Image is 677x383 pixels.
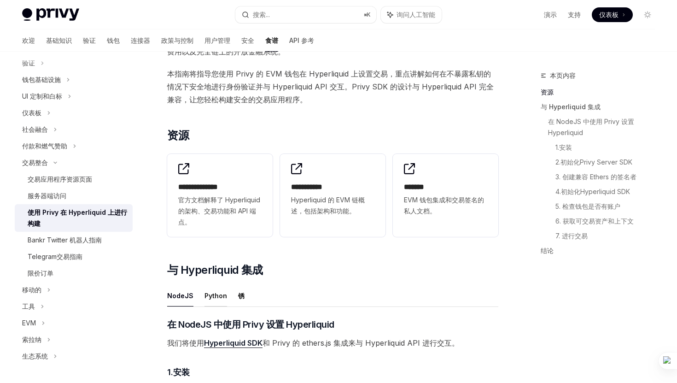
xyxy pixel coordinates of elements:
font: 结论 [541,247,554,254]
font: 5. 检查钱包是否有账户 [555,202,620,210]
a: 限价订单 [15,265,133,282]
font: ⌘ [364,11,367,18]
font: 询问人工智能 [397,11,435,18]
a: 基础知识 [46,29,72,52]
a: Hyperliquid SDK [204,338,263,348]
font: 政策与控制 [161,36,193,44]
a: 使用 Privy 在 Hyperliquid 上进行构建 [15,204,133,232]
a: 3. 创建兼容 Ethers 的签名者 [555,170,662,184]
font: EVM 钱包集成和交易签名的私人文档。 [404,196,484,215]
button: 锈 [238,285,245,306]
font: Bankr Twitter 机器人指南 [28,236,102,244]
a: 5. 检查钱包是否有账户 [555,199,662,214]
font: 连接器 [131,36,150,44]
a: 连接器 [131,29,150,52]
a: Telegram交易指南 [15,248,133,265]
font: 欢迎 [22,36,35,44]
font: 生态系统 [22,352,48,360]
font: 移动的 [22,286,41,294]
a: 安全 [241,29,254,52]
font: 仪表板 [599,11,619,18]
font: 官方文档解释了 Hyperliquid 的架构、交易功能和 API 端点。 [178,196,260,226]
a: 服务器端访问 [15,188,133,204]
font: 1.安装 [555,143,572,151]
a: 交易应用程序资源页面 [15,171,133,188]
a: API 参考 [289,29,314,52]
font: 交易整合 [22,159,48,166]
font: 食谱 [265,36,278,44]
font: 我们将使用 [167,338,204,348]
font: 4.初始化Hyperliquid SDK [555,188,630,195]
font: 演示 [544,11,557,18]
a: 欢迎 [22,29,35,52]
a: 政策与控制 [161,29,193,52]
font: 在 NodeJS 中使用 Privy 设置 Hyperliquid [548,118,636,136]
a: 2.初始化Privy Server SDK [555,155,662,170]
font: 与 Hyperliquid 集成 [167,263,263,277]
font: 限价订单 [28,269,53,277]
a: 钱包 [107,29,120,52]
img: 灯光标志 [22,8,79,21]
font: Hyperliquid 的 EVM 链概述，包括架构和功能。 [291,196,365,215]
font: Telegram交易指南 [28,253,82,260]
font: 锈 [238,292,245,300]
font: 支持 [568,11,581,18]
font: API 参考 [289,36,314,44]
button: NodeJS [167,285,193,306]
font: 本页内容 [550,71,576,79]
font: 服务器端访问 [28,192,66,200]
a: 在 NodeJS 中使用 Privy 设置 Hyperliquid [548,114,662,140]
font: 2.初始化Privy Server SDK [555,158,632,166]
font: 资源 [167,129,189,142]
font: 7. 进行交易 [555,232,588,240]
font: 验证 [83,36,96,44]
font: 付款和燃气赞助 [22,142,67,150]
font: 安全 [241,36,254,44]
font: 6. 获取可交易资产和上下文 [555,217,634,225]
a: 用户管理 [204,29,230,52]
font: K [367,11,371,18]
a: 结论 [541,243,662,258]
a: 仪表板 [592,7,633,22]
a: 演示 [544,10,557,19]
a: 4.初始化Hyperliquid SDK [555,184,662,199]
font: 交易应用程序资源页面 [28,175,92,183]
a: 资源 [541,85,662,100]
font: 资源 [541,88,554,96]
font: 搜索... [253,11,270,18]
a: 与 Hyperliquid 集成 [541,100,662,114]
a: 支持 [568,10,581,19]
font: 和 Privy 的 ethers.js 集成来与 Hyperliquid API 进行交互。 [263,338,459,348]
font: 用户管理 [204,36,230,44]
font: 在 NodeJS 中使用 Privy 设置 Hyperliquid [167,319,334,330]
font: 钱包 [107,36,120,44]
font: 工具 [22,302,35,310]
font: EVM [22,319,36,327]
font: 3. 创建兼容 Ethers 的签名者 [555,173,636,181]
a: 1.安装 [555,140,662,155]
a: 7. 进行交易 [555,229,662,243]
font: 基础知识 [46,36,72,44]
font: Python [204,292,227,300]
button: Python [204,285,227,306]
a: 食谱 [265,29,278,52]
font: Hyperliquid SDK [204,338,263,348]
font: 社会融合 [22,125,48,133]
font: NodeJS [167,292,193,300]
button: 询问人工智能 [381,6,442,23]
button: 切换暗模式 [640,7,655,22]
a: 验证 [83,29,96,52]
font: 本指南将指导您使用 Privy 的 EVM 钱包在 Hyperliquid 上设置交易，重点讲解如何在不暴露私钥的情况下安全地进行身份验证并与 Hyperliquid API 交互。Privy ... [167,69,494,104]
font: 钱包基础设施 [22,76,61,83]
font: 1.安装 [167,367,190,377]
font: 索拉纳 [22,336,41,343]
font: 仪表板 [22,109,41,117]
font: UI 定制和白标 [22,92,62,100]
a: Bankr Twitter 机器人指南 [15,232,133,248]
button: 搜索...⌘K [235,6,376,23]
font: 与 Hyperliquid 集成 [541,103,601,111]
a: 6. 获取可交易资产和上下文 [555,214,662,229]
font: 使用 Privy 在 Hyperliquid 上进行构建 [28,208,127,227]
